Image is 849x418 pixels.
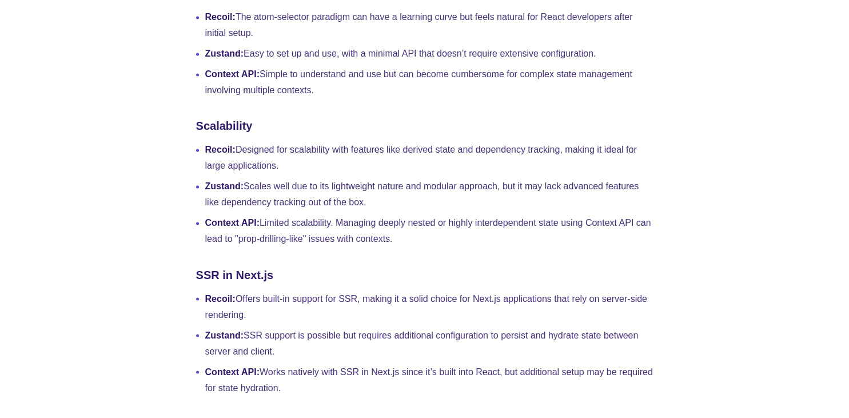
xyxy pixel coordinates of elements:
li: Limited scalability. Managing deeply nested or highly interdependent state using Context API can ... [205,215,653,247]
strong: SSR in Next.js [196,268,274,281]
li: Easy to set up and use, with a minimal API that doesn’t require extensive configuration. [205,46,653,62]
li: Offers built-in support for SSR, making it a solid choice for Next.js applications that rely on s... [205,290,653,323]
li: Scales well due to its lightweight nature and modular approach, but it may lack advanced features... [205,178,653,210]
li: Designed for scalability with features like derived state and dependency tracking, making it idea... [205,142,653,174]
strong: Scalability [196,120,253,132]
strong: Zustand: [205,181,244,191]
strong: Zustand: [205,49,244,58]
strong: Context API: [205,367,260,376]
strong: Recoil: [205,293,236,303]
li: Simple to understand and use but can become cumbersome for complex state management involving mul... [205,66,653,98]
li: The atom-selector paradigm can have a learning curve but feels natural for React developers after... [205,9,653,41]
strong: Recoil: [205,145,236,154]
strong: Context API: [205,218,260,228]
strong: Zustand: [205,330,244,340]
li: Works natively with SSR in Next.js since it’s built into React, but additional setup may be requi... [205,364,653,396]
li: SSR support is possible but requires additional configuration to persist and hydrate state betwee... [205,327,653,359]
strong: Context API: [205,69,260,79]
strong: Recoil: [205,12,236,22]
